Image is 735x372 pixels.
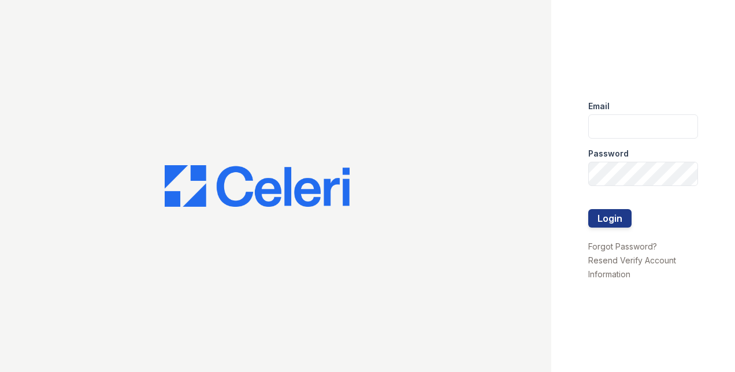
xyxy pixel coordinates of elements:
a: Resend Verify Account Information [588,255,676,279]
label: Email [588,101,610,112]
label: Password [588,148,629,159]
button: Login [588,209,632,228]
img: CE_Logo_Blue-a8612792a0a2168367f1c8372b55b34899dd931a85d93a1a3d3e32e68fde9ad4.png [165,165,350,207]
a: Forgot Password? [588,241,657,251]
